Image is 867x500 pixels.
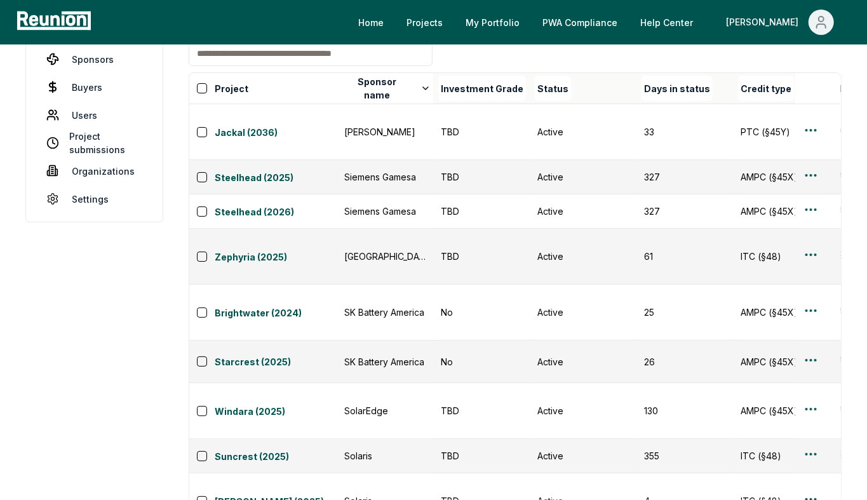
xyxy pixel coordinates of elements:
div: TBD [441,250,522,263]
div: PTC (§45Y) [741,125,822,139]
a: Brightwater (2024) [215,306,337,321]
button: Credit type [738,76,794,101]
a: Starcrest (2025) [215,355,337,370]
div: Active [537,205,629,218]
div: Active [537,170,629,184]
button: Days in status [642,76,713,101]
a: Users [36,102,152,128]
div: 327 [644,205,725,218]
a: PWA Compliance [532,10,628,35]
div: Active [537,250,629,263]
div: 26 [644,355,725,368]
div: [PERSON_NAME] [344,125,426,139]
a: Suncrest (2025) [215,450,337,465]
div: [GEOGRAPHIC_DATA] [344,250,426,263]
div: Siemens Gamesa [344,205,426,218]
nav: Main [348,10,854,35]
button: [PERSON_NAME] [716,10,844,35]
div: SK Battery America [344,355,426,368]
div: 355 [644,449,725,463]
div: AMPC (§45X) [741,205,822,218]
a: Project submissions [36,130,152,156]
div: AMPC (§45X) [741,306,822,319]
a: Buyers [36,74,152,100]
a: Home [348,10,394,35]
div: TBD [441,449,522,463]
div: 61 [644,250,725,263]
div: 130 [644,404,725,417]
div: No [441,355,522,368]
a: Help Center [630,10,703,35]
button: Steelhead (2025) [215,168,337,186]
button: Steelhead (2026) [215,203,337,220]
div: No [441,306,522,319]
div: ITC (§48) [741,449,822,463]
button: Status [535,76,571,101]
div: Active [537,125,629,139]
div: Active [537,355,629,368]
div: 327 [644,170,725,184]
a: Windara (2025) [215,405,337,420]
a: Projects [396,10,453,35]
a: Jackal (2036) [215,126,337,141]
div: SK Battery America [344,306,426,319]
a: Steelhead (2025) [215,171,337,186]
button: Investment Grade [438,76,526,101]
div: Solaris [344,449,426,463]
div: AMPC (§45X) [741,170,822,184]
button: Brightwater (2024) [215,304,337,321]
div: TBD [441,125,522,139]
a: Organizations [36,158,152,184]
div: TBD [441,170,522,184]
a: My Portfolio [455,10,530,35]
div: TBD [441,404,522,417]
button: Jackal (2036) [215,123,337,141]
div: SolarEdge [344,404,426,417]
div: Active [537,449,629,463]
button: Windara (2025) [215,402,337,420]
div: 25 [644,306,725,319]
button: Starcrest (2025) [215,353,337,370]
button: Sponsor name [342,76,433,101]
div: Active [537,306,629,319]
div: TBD [441,205,522,218]
div: ITC (§48) [741,250,822,263]
button: Project [212,76,251,101]
a: Settings [36,186,152,212]
div: 33 [644,125,725,139]
div: AMPC (§45X) [741,404,822,417]
a: Steelhead (2026) [215,205,337,220]
button: Zephyria (2025) [215,248,337,266]
div: Siemens Gamesa [344,170,426,184]
div: AMPC (§45X) [741,355,822,368]
a: Sponsors [36,46,152,72]
div: [PERSON_NAME] [726,10,803,35]
a: Zephyria (2025) [215,250,337,266]
div: Active [537,404,629,417]
button: Suncrest (2025) [215,447,337,465]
